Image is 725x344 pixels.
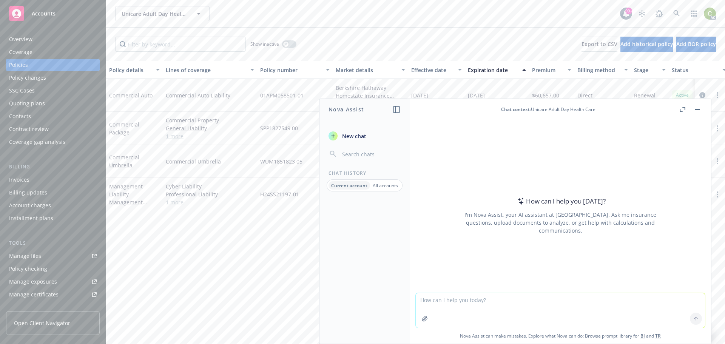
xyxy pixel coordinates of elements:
[577,91,592,99] span: Direct
[9,263,47,275] div: Policy checking
[9,97,45,110] div: Quoting plans
[582,40,617,48] span: Export to CSV
[166,116,254,124] a: Commercial Property
[14,319,70,327] span: Open Client Navigator
[6,301,100,313] a: Manage claims
[6,33,100,45] a: Overview
[6,239,100,247] div: Tools
[109,121,139,136] a: Commercial Package
[341,149,401,159] input: Search chats
[9,72,46,84] div: Policy changes
[260,91,304,99] span: 01APM058501-01
[6,85,100,97] a: SSC Cases
[166,124,254,132] a: General Liability
[640,333,645,339] a: BI
[515,196,606,206] div: How can I help you [DATE]?
[713,91,722,100] a: more
[468,66,518,74] div: Expiration date
[260,66,321,74] div: Policy number
[9,59,28,71] div: Policies
[9,212,53,224] div: Installment plans
[501,106,595,113] div: : Unicare Adult Day Health Care
[333,61,408,79] button: Market details
[115,37,246,52] input: Filter by keyword...
[468,91,485,99] span: [DATE]
[669,6,684,21] a: Search
[166,157,254,165] a: Commercial Umbrella
[9,276,57,288] div: Manage exposures
[655,333,661,339] a: TR
[634,91,656,99] span: Renewal
[634,66,657,74] div: Stage
[331,182,367,189] p: Current account
[373,182,398,189] p: All accounts
[6,3,100,24] a: Accounts
[9,123,49,135] div: Contract review
[166,66,246,74] div: Lines of coverage
[6,46,100,58] a: Coverage
[6,263,100,275] a: Policy checking
[257,61,333,79] button: Policy number
[336,84,405,100] div: Berkshire Hathaway Homestate Insurance Company, Berkshire Hathaway Homestate Companies (BHHC)
[109,66,151,74] div: Policy details
[166,190,254,198] a: Professional Liability
[9,199,51,211] div: Account charges
[166,91,254,99] a: Commercial Auto Liability
[9,110,31,122] div: Contacts
[574,61,631,79] button: Billing method
[250,41,279,47] span: Show inactive
[582,37,617,52] button: Export to CSV
[9,187,47,199] div: Billing updates
[32,11,56,17] span: Accounts
[325,129,404,143] button: New chat
[122,10,187,18] span: Unicare Adult Day Health Care
[713,124,722,133] a: more
[166,132,254,140] a: 1 more
[631,61,669,79] button: Stage
[408,61,465,79] button: Effective date
[698,91,707,100] a: circleInformation
[465,61,529,79] button: Expiration date
[109,191,147,214] span: - Management Liability
[454,211,666,234] div: I'm Nova Assist, your AI assistant at [GEOGRAPHIC_DATA]. Ask me insurance questions, upload docum...
[6,288,100,301] a: Manage certificates
[501,106,530,113] span: Chat context
[260,190,299,198] span: H24SS21197-01
[6,212,100,224] a: Installment plans
[329,105,364,113] h1: Nova Assist
[115,6,210,21] button: Unicare Adult Day Health Care
[9,46,32,58] div: Coverage
[109,154,139,169] a: Commercial Umbrella
[6,59,100,71] a: Policies
[529,61,574,79] button: Premium
[532,66,563,74] div: Premium
[9,174,29,186] div: Invoices
[6,72,100,84] a: Policy changes
[625,8,632,14] div: 99+
[413,328,708,344] span: Nova Assist can make mistakes. Explore what Nova can do: Browse prompt library for and
[163,61,257,79] button: Lines of coverage
[672,66,718,74] div: Status
[652,6,667,21] a: Report a Bug
[6,136,100,148] a: Coverage gap analysis
[6,163,100,171] div: Billing
[6,110,100,122] a: Contacts
[9,288,59,301] div: Manage certificates
[9,33,32,45] div: Overview
[704,8,716,20] img: photo
[109,183,143,214] a: Management Liability
[9,301,47,313] div: Manage claims
[686,6,702,21] a: Switch app
[9,85,35,97] div: SSC Cases
[341,132,366,140] span: New chat
[6,276,100,288] a: Manage exposures
[676,40,716,48] span: Add BOR policy
[411,66,454,74] div: Effective date
[634,6,649,21] a: Stop snowing
[577,66,620,74] div: Billing method
[260,157,302,165] span: WUM1851823 05
[676,37,716,52] button: Add BOR policy
[109,92,153,99] a: Commercial Auto
[106,61,163,79] button: Policy details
